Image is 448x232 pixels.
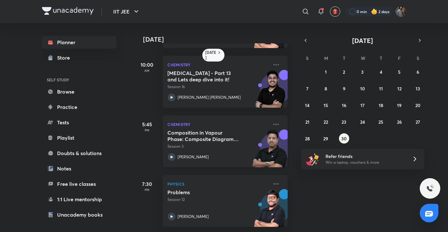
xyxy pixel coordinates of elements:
button: September 6, 2025 [413,67,423,77]
p: Session 16 [168,84,268,90]
abbr: September 12, 2025 [397,86,402,92]
abbr: September 22, 2025 [324,119,328,125]
a: Practice [42,101,116,113]
abbr: September 11, 2025 [379,86,383,92]
img: ttu [426,185,434,192]
a: Company Logo [42,7,94,16]
abbr: September 26, 2025 [397,119,402,125]
h5: Composition in Vapour Phase: Composite Diagrams and Problem Solving [168,129,248,142]
abbr: September 8, 2025 [325,86,327,92]
button: September 3, 2025 [357,67,368,77]
button: September 22, 2025 [321,117,331,127]
p: Chemistry [168,61,268,69]
img: streak [371,8,377,15]
a: Doubts & solutions [42,147,116,160]
abbr: September 9, 2025 [343,86,345,92]
h5: Hydrocarbons - Part 13 and Lets deep dive into it! [168,70,248,83]
h4: [DATE] [143,36,294,43]
abbr: September 1, 2025 [325,69,327,75]
abbr: September 10, 2025 [360,86,365,92]
h5: 10:00 [134,61,160,69]
p: AM [134,69,160,72]
button: September 13, 2025 [413,83,423,94]
button: September 4, 2025 [376,67,386,77]
img: Shivam Munot [395,6,406,17]
a: Notes [42,162,116,175]
button: September 14, 2025 [302,100,312,110]
p: Session 3 [168,144,268,149]
h6: [DATE] [206,50,217,60]
button: avatar [330,6,340,17]
button: September 11, 2025 [376,83,386,94]
abbr: September 6, 2025 [417,69,419,75]
h6: Refer friends [325,153,404,160]
button: September 30, 2025 [339,133,349,144]
abbr: September 20, 2025 [415,102,420,108]
button: September 9, 2025 [339,83,349,94]
abbr: September 2, 2025 [343,69,345,75]
button: September 21, 2025 [302,117,312,127]
button: [DATE] [310,36,415,45]
button: September 29, 2025 [321,133,331,144]
p: PM [134,188,160,192]
button: IIT JEE [110,5,144,18]
button: September 25, 2025 [376,117,386,127]
abbr: September 4, 2025 [380,69,382,75]
img: unacademy [252,129,288,174]
abbr: September 27, 2025 [416,119,420,125]
a: Planner [42,36,116,49]
button: September 19, 2025 [394,100,404,110]
abbr: September 30, 2025 [342,136,347,142]
p: PM [134,128,160,132]
h5: 5:45 [134,120,160,128]
abbr: Tuesday [343,55,345,61]
img: referral [306,153,319,165]
div: Store [57,54,74,62]
p: Chemistry [168,120,268,128]
button: September 12, 2025 [394,83,404,94]
button: September 23, 2025 [339,117,349,127]
p: Physics [168,180,268,188]
abbr: September 24, 2025 [360,119,365,125]
a: Free live classes [42,178,116,190]
abbr: September 18, 2025 [379,102,383,108]
abbr: September 29, 2025 [323,136,328,142]
abbr: September 17, 2025 [360,102,365,108]
h5: Problems [168,189,248,195]
button: September 20, 2025 [413,100,423,110]
p: Win a laptop, vouchers & more [325,160,404,165]
a: Tests [42,116,116,129]
p: [PERSON_NAME] [PERSON_NAME] [178,95,241,100]
a: Unacademy books [42,208,116,221]
p: [PERSON_NAME] [178,214,209,220]
abbr: Sunday [306,55,309,61]
abbr: September 5, 2025 [398,69,401,75]
abbr: September 16, 2025 [342,102,346,108]
a: Store [42,51,116,64]
button: September 27, 2025 [413,117,423,127]
button: September 1, 2025 [321,67,331,77]
abbr: September 28, 2025 [305,136,310,142]
abbr: September 13, 2025 [416,86,420,92]
h6: SELF STUDY [42,74,116,85]
button: September 16, 2025 [339,100,349,110]
abbr: September 21, 2025 [305,119,309,125]
img: avatar [332,9,338,14]
abbr: September 7, 2025 [306,86,309,92]
a: Playlist [42,131,116,144]
button: September 2, 2025 [339,67,349,77]
span: [DATE] [352,36,373,45]
button: September 17, 2025 [357,100,368,110]
h5: 7:30 [134,180,160,188]
abbr: September 15, 2025 [324,102,328,108]
p: Session 12 [168,197,268,203]
img: Company Logo [42,7,94,15]
button: September 15, 2025 [321,100,331,110]
button: September 10, 2025 [357,83,368,94]
p: [PERSON_NAME] [178,154,209,160]
button: September 5, 2025 [394,67,404,77]
button: September 24, 2025 [357,117,368,127]
button: September 18, 2025 [376,100,386,110]
abbr: September 19, 2025 [397,102,402,108]
abbr: September 23, 2025 [342,119,347,125]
